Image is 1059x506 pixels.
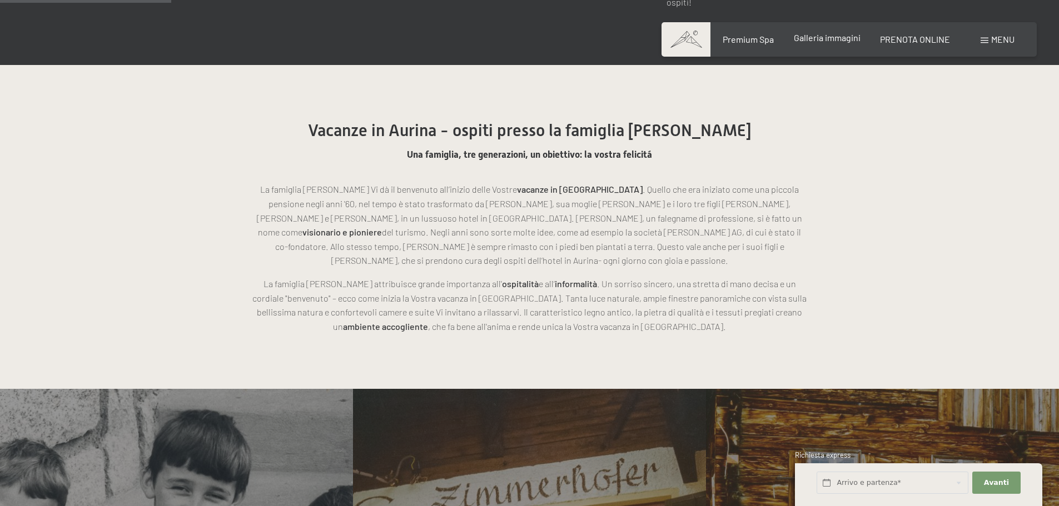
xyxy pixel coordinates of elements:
[302,227,382,237] strong: visionario e pioniere
[343,321,428,332] strong: ambiente accogliente
[252,277,808,333] p: La famiglia [PERSON_NAME] attribuisce grande importanza all' e all’ . Un sorriso sincero, una str...
[880,34,950,44] a: PRENOTA ONLINE
[794,32,861,43] a: Galleria immagini
[502,278,539,289] strong: ospitalità
[723,34,774,44] a: Premium Spa
[308,121,752,140] span: Vacanze in Aurina - ospiti presso la famiglia [PERSON_NAME]
[517,184,643,194] strong: vacanze in [GEOGRAPHIC_DATA]
[252,182,808,268] p: La famiglia [PERSON_NAME] Vi dà il benvenuto all’inizio delle Vostre . Quello che era iniziato co...
[407,149,652,160] span: Una famiglia, tre generazioni, un obiettivo: la vostra felicitá
[991,34,1015,44] span: Menu
[555,278,597,289] strong: informalità
[972,472,1020,494] button: Avanti
[795,450,851,459] span: Richiesta express
[984,478,1009,488] span: Avanti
